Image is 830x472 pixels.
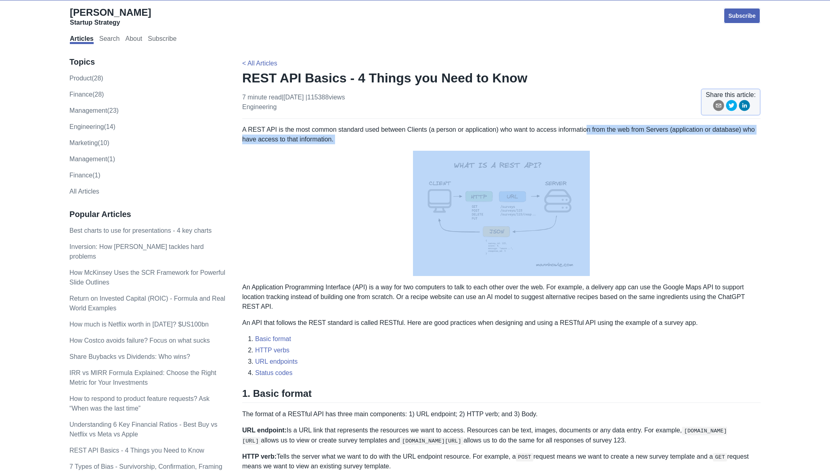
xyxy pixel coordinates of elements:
span: | 115388 views [306,94,345,101]
img: rest-api [413,151,590,276]
a: Search [99,35,120,44]
button: twitter [726,100,737,114]
code: GET [713,453,727,461]
a: REST API Basics - 4 Things you Need to Know [69,447,204,454]
p: An API that follows the REST standard is called RESTful. Here are good practices when designing a... [242,318,761,328]
a: How McKinsey Uses the SCR Framework for Powerful Slide Outlines [69,269,225,286]
a: URL endpoints [255,358,298,365]
span: Share this article: [706,90,756,100]
h1: REST API Basics - 4 Things you Need to Know [242,70,761,86]
h2: 1. Basic format [242,388,761,403]
p: Tells the server what we want to do with the URL endpoint resource. For example, a request means ... [242,452,761,471]
a: Understanding 6 Key Financial Ratios - Best Buy vs Netflix vs Meta vs Apple [69,421,217,438]
a: Return on Invested Capital (ROIC) - Formula and Real World Examples [69,295,225,312]
a: Finance(1) [69,172,100,179]
a: Inversion: How [PERSON_NAME] tackles hard problems [69,243,204,260]
code: [DOMAIN_NAME][URL] [400,437,463,445]
a: < All Articles [242,60,277,67]
a: Subscribe [148,35,176,44]
p: 7 minute read | [DATE] [242,93,345,112]
a: product(28) [69,75,103,82]
p: An Application Programming Interface (API) is a way for two computers to talk to each other over ... [242,282,761,312]
a: finance(28) [69,91,104,98]
a: About [125,35,142,44]
a: Best charts to use for presentations - 4 key charts [69,227,212,234]
a: How Costco avoids failure? Focus on what sucks [69,337,210,344]
a: management(23) [69,107,119,114]
a: Status codes [255,369,293,376]
strong: HTTP verb: [242,453,277,460]
a: Subscribe [723,8,761,24]
code: POST [516,453,534,461]
button: email [713,100,724,114]
a: Basic format [255,335,291,342]
a: engineering [242,103,277,110]
a: [PERSON_NAME]Startup Strategy [70,6,151,27]
a: All Articles [69,188,99,195]
p: The format of a RESTful API has three main components: 1) URL endpoint; 2) HTTP verb; and 3) Body. [242,409,761,419]
p: Is a URL link that represents the resources we want to access. Resources can be text, images, doc... [242,426,761,445]
a: Articles [70,35,94,44]
a: engineering(14) [69,123,115,130]
button: linkedin [739,100,750,114]
a: How much is Netflix worth in [DATE]? $US100bn [69,321,209,328]
div: Startup Strategy [70,19,151,27]
span: [PERSON_NAME] [70,7,151,18]
p: A REST API is the most common standard used between Clients (a person or application) who want to... [242,125,761,144]
a: How to respond to product feature requests? Ask “When was the last time” [69,395,210,412]
h3: Topics [69,57,225,67]
a: marketing(10) [69,139,109,146]
h3: Popular Articles [69,209,225,219]
a: Share Buybacks vs Dividends: Who wins? [69,353,190,360]
strong: URL endpoint: [242,427,287,434]
a: Management(1) [69,156,115,162]
a: HTTP verbs [255,347,289,354]
a: IRR vs MIRR Formula Explained: Choose the Right Metric for Your Investments [69,369,216,386]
